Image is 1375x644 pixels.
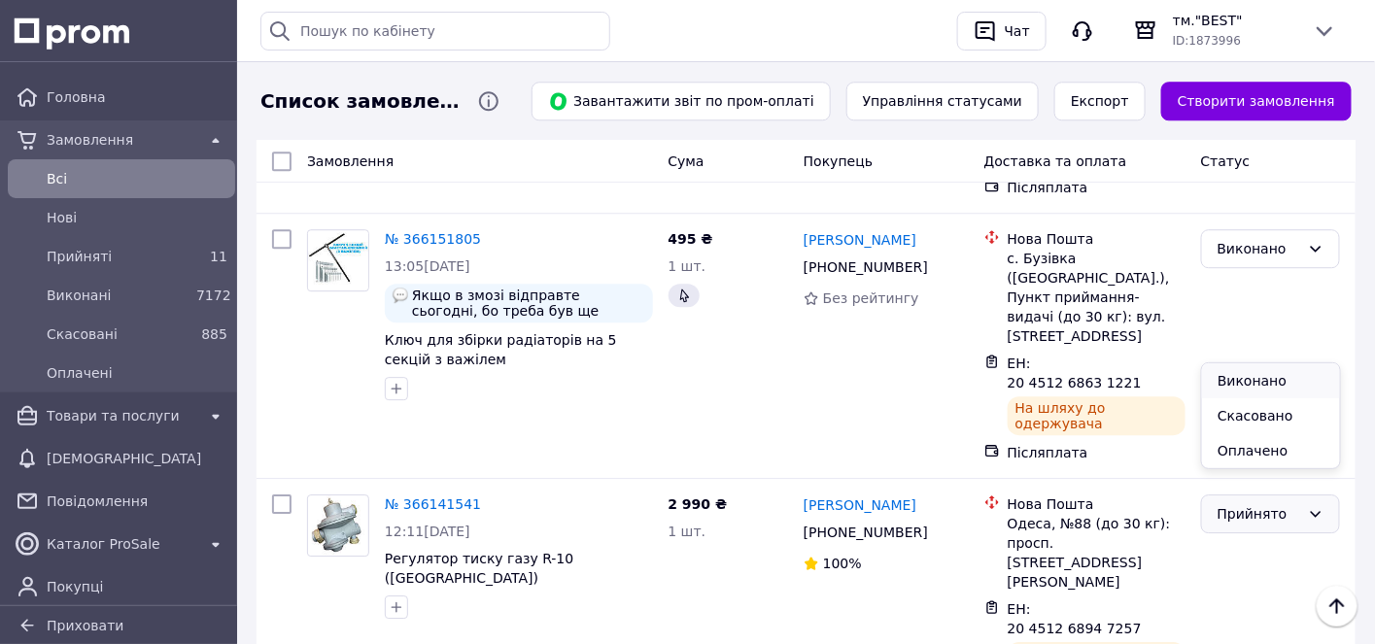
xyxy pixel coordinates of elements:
[1008,178,1186,197] div: Післяплата
[1202,433,1339,468] li: Оплачено
[47,491,227,511] span: Повідомлення
[1008,601,1142,636] span: ЕН: 20 4512 6894 7257
[385,258,470,274] span: 13:05[DATE]
[47,577,227,596] span: Покупці
[804,230,916,250] a: [PERSON_NAME]
[1173,11,1297,30] span: тм."BEST"
[47,87,227,107] span: Головна
[1161,82,1352,120] a: Створити замовлення
[1008,396,1186,435] div: На шляху до одержувача
[385,496,481,512] a: № 366141541
[823,290,919,306] span: Без рейтингу
[307,494,369,557] a: Фото товару
[385,551,573,586] a: Регулятор тиску газу R-10 ([GEOGRAPHIC_DATA])
[800,519,932,546] div: [PHONE_NUMBER]
[385,332,617,367] a: Ключ для збірки радіаторів на 5 секцій з важілем
[201,326,227,342] span: 885
[669,258,706,274] span: 1 шт.
[984,153,1127,169] span: Доставка та оплата
[308,232,368,289] img: Фото товару
[47,208,227,227] span: Нові
[47,130,196,150] span: Замовлення
[312,495,364,556] img: Фото товару
[1008,514,1186,592] div: Одеса, №88 (до 30 кг): просп. [STREET_ADDRESS][PERSON_NAME]
[307,229,369,291] a: Фото товару
[957,12,1047,51] button: Чат
[532,82,831,120] button: Завантажити звіт по пром-оплаті
[47,406,196,425] span: Товари та послуги
[1202,398,1339,433] li: Скасовано
[669,153,705,169] span: Cума
[1218,238,1300,259] div: Виконано
[47,618,123,633] span: Приховати
[669,496,728,512] span: 2 990 ₴
[823,556,862,571] span: 100%
[669,524,706,539] span: 1 шт.
[804,153,873,169] span: Покупець
[412,288,645,319] span: Якщо в змозі відправте сьогодні, бо треба був ще вчора, сподіваюся без дефектів.
[307,153,394,169] span: Замовлення
[1054,82,1146,120] button: Експорт
[1201,153,1251,169] span: Статус
[800,254,932,281] div: [PHONE_NUMBER]
[47,324,189,344] span: Скасовані
[47,449,227,468] span: [DEMOGRAPHIC_DATA]
[47,286,189,305] span: Виконані
[260,12,610,51] input: Пошук по кабінету
[1008,249,1186,346] div: с. Бузівка ([GEOGRAPHIC_DATA].), Пункт приймання-видачі (до 30 кг): вул. [STREET_ADDRESS]
[47,363,227,383] span: Оплачені
[196,288,231,303] span: 7172
[210,249,227,264] span: 11
[393,288,408,303] img: :speech_balloon:
[1317,586,1358,627] button: Наверх
[804,495,916,515] a: [PERSON_NAME]
[47,169,227,188] span: Всi
[846,82,1039,120] button: Управління статусами
[385,524,470,539] span: 12:11[DATE]
[47,534,196,554] span: Каталог ProSale
[1218,503,1300,525] div: Прийнято
[260,87,462,116] span: Список замовлень
[385,231,481,247] a: № 366151805
[1008,229,1186,249] div: Нова Пошта
[1001,17,1034,46] div: Чат
[1008,494,1186,514] div: Нова Пошта
[47,247,189,266] span: Прийняті
[1202,363,1339,398] li: Виконано
[1008,443,1186,462] div: Післяплата
[1008,356,1142,390] span: ЕН: 20 4512 6863 1221
[1173,34,1241,48] span: ID: 1873996
[669,231,713,247] span: 495 ₴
